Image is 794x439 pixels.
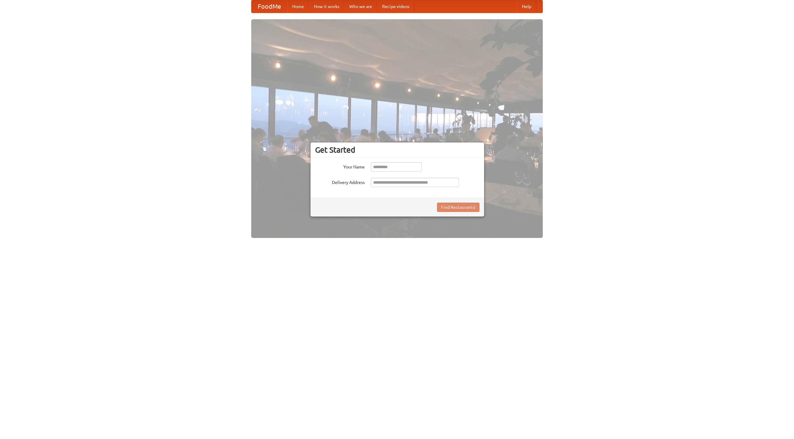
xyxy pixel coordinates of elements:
a: FoodMe [252,0,287,13]
h3: Get Started [315,145,480,155]
a: Who we are [344,0,377,13]
a: Home [287,0,309,13]
button: Find Restaurants! [437,203,480,212]
label: Delivery Address [315,178,365,186]
a: Help [517,0,536,13]
a: Recipe videos [377,0,414,13]
a: How it works [309,0,344,13]
label: Your Name [315,162,365,170]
